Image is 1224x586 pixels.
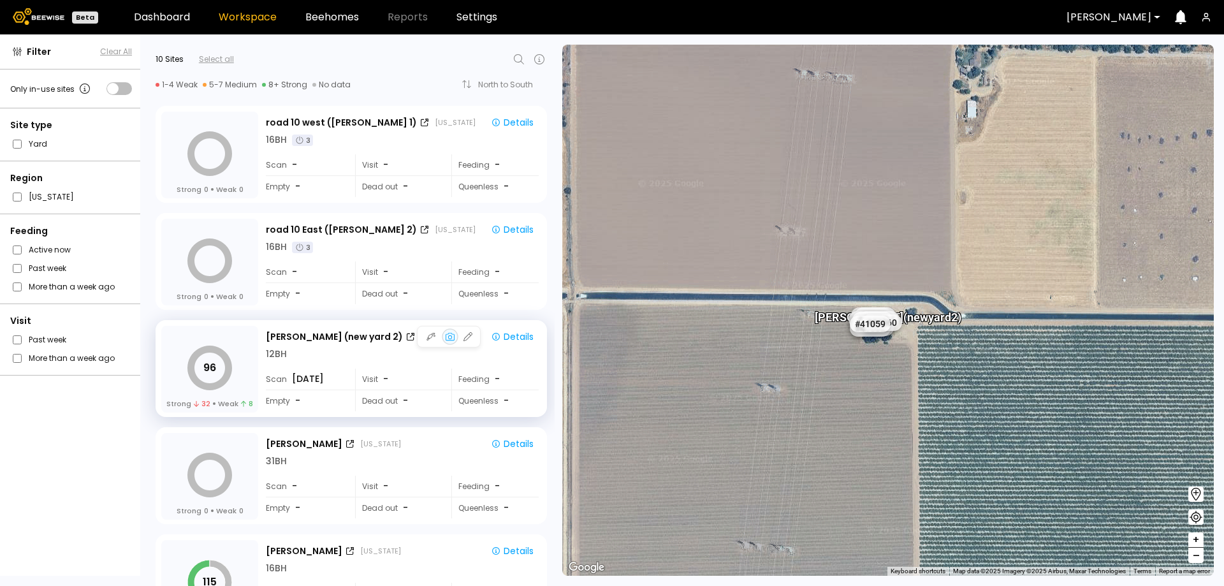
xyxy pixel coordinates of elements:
div: [US_STATE] [435,117,476,128]
div: 3 [292,135,313,146]
div: 31 BH [266,455,287,468]
div: Queenless [451,390,539,411]
div: 16 BH [266,240,287,254]
div: Empty [266,390,346,411]
div: - [495,158,501,172]
div: 16 BH [266,133,287,147]
span: - [383,265,388,279]
div: Region [10,172,132,185]
div: # 41059 [850,315,891,332]
span: 0 [204,291,208,302]
label: [US_STATE] [29,190,74,203]
div: - [495,265,501,279]
span: 32 [194,399,210,409]
div: Dead out [355,176,442,197]
button: Details [486,114,539,131]
span: - [295,501,300,515]
div: [US_STATE] [435,224,476,235]
div: Feeding [451,476,539,497]
div: Scan [266,154,346,175]
a: Dashboard [134,12,190,22]
span: - [403,287,408,300]
a: Terms [1133,568,1151,575]
span: Map data ©2025 Imagery ©2025 Airbus, Maxar Technologies [953,568,1126,575]
span: - [504,287,509,300]
div: Visit [355,154,442,175]
span: - [403,394,408,407]
div: Details [491,331,534,342]
div: Scan [266,369,346,390]
div: North to South [478,81,542,89]
div: 10 Sites [156,54,184,65]
span: - [504,394,509,407]
div: # 41082 [850,319,891,336]
div: # 41072 [852,311,893,328]
div: Strong Weak [177,184,244,194]
span: [DATE] [292,372,324,386]
span: + [1192,532,1200,548]
span: - [292,158,297,172]
a: Settings [456,12,497,22]
span: - [383,372,388,386]
span: 0 [239,291,244,302]
div: 8+ Strong [262,80,307,90]
span: - [292,480,297,493]
div: road 10 west ([PERSON_NAME] 1) [266,116,417,129]
div: Details [491,117,534,128]
button: Clear All [100,46,132,57]
span: Filter [27,45,51,59]
span: - [295,287,300,300]
div: Details [491,224,534,235]
div: Dead out [355,497,442,518]
span: - [383,480,388,493]
tspan: 96 [203,360,216,375]
div: [US_STATE] [360,439,401,449]
span: 0 [204,506,208,516]
span: - [403,180,408,193]
div: Only in-use sites [10,81,92,96]
div: 5-7 Medium [203,80,257,90]
button: Keyboard shortcuts [891,567,945,576]
span: Reports [388,12,428,22]
div: Visit [10,314,132,328]
span: - [504,501,509,515]
a: Beehomes [305,12,359,22]
img: Beewise logo [13,8,64,25]
div: Visit [355,261,442,282]
button: – [1188,548,1204,563]
button: Details [486,543,539,559]
div: Strong Weak [177,291,244,302]
div: Select all [199,54,234,65]
div: Scan [266,261,346,282]
a: Open this area in Google Maps (opens a new window) [565,559,608,576]
span: - [403,501,408,515]
label: More than a week ago [29,280,115,293]
div: [PERSON_NAME] (new yard 2) [815,297,961,323]
div: Visit [355,476,442,497]
button: Details [486,436,539,452]
a: Report a map error [1159,568,1210,575]
div: 16 BH [266,562,287,575]
div: [US_STATE] [360,546,401,556]
label: Active now [29,243,71,256]
div: - [495,480,501,493]
div: [PERSON_NAME] [266,545,342,558]
button: Details [486,328,539,345]
div: Feeding [451,369,539,390]
div: - [495,372,501,386]
div: Visit [355,369,442,390]
div: [PERSON_NAME] [266,437,342,451]
div: # 41060 [861,314,902,331]
div: Site type [10,119,132,132]
span: – [1193,548,1200,564]
div: Details [491,438,534,450]
div: Empty [266,283,346,304]
div: Empty [266,497,346,518]
button: Details [486,221,539,238]
div: Dead out [355,283,442,304]
div: Details [491,545,534,557]
span: - [292,265,297,279]
span: 0 [204,184,208,194]
img: Google [565,559,608,576]
div: Feeding [451,261,539,282]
